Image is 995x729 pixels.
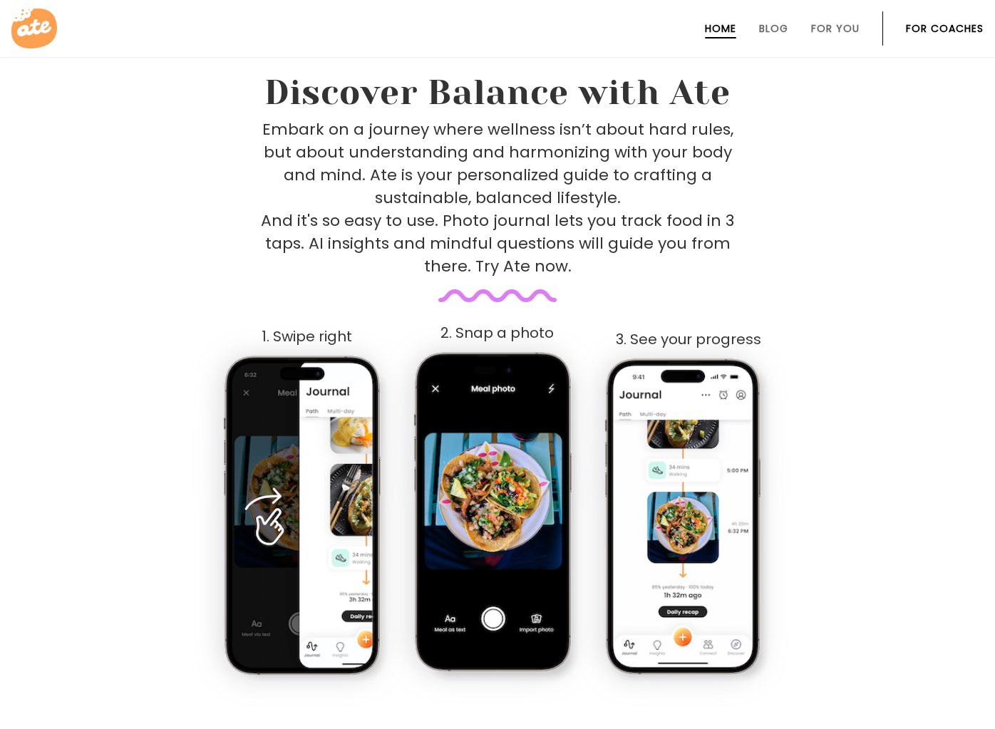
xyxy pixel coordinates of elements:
[403,325,592,341] div: 2. Snap a photo
[811,23,860,34] a: For You
[222,353,391,686] img: App screenshot
[759,23,788,34] a: Blog
[213,329,401,345] div: 1. Swipe right
[150,73,845,113] h2: Discover Balance with Ate
[413,350,582,686] img: App screenshot
[594,331,783,348] div: 3. See your progress
[906,23,984,34] a: For Coaches
[705,23,736,34] a: Home
[604,356,773,686] img: App screenshot
[261,118,734,278] p: Embark on a journey where wellness isn’t about hard rules, but about understanding and harmonizin...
